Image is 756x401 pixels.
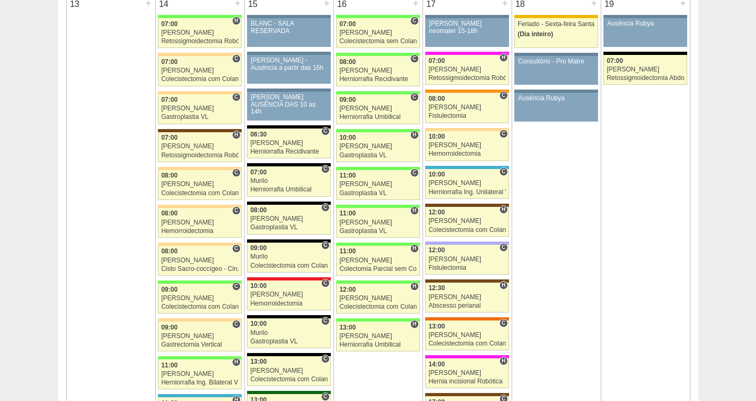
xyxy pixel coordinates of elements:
div: Ausência Rubya [518,95,594,102]
div: [PERSON_NAME] [428,180,506,187]
span: Consultório [232,320,240,328]
div: Key: Brasil [158,15,241,18]
a: H 12:30 [PERSON_NAME] Abscesso perianal [425,283,508,312]
div: Key: Pro Matre [425,52,508,55]
a: 07:00 [PERSON_NAME] Retossigmoidectomia Abdominal VL [603,55,687,85]
div: Key: Blanc [247,202,330,205]
div: Key: Neomater [425,166,508,169]
span: Consultório [321,203,329,212]
div: [PERSON_NAME] [161,105,238,112]
div: [PERSON_NAME] [428,104,506,111]
span: 11:00 [339,210,356,217]
div: Key: Neomater [158,394,241,397]
span: Consultório [410,169,418,177]
div: Key: Brasil [336,280,419,284]
span: 07:00 [607,57,623,65]
div: Colecistectomia com Colangiografia VL [339,303,417,310]
div: Key: Santa Joana [425,204,508,207]
div: Key: Aviso [247,15,330,18]
span: 13:00 [339,324,356,331]
span: Consultório [232,54,240,63]
span: Consultório [499,91,507,100]
a: C 08:00 [PERSON_NAME] Fistulectomia [425,93,508,123]
div: [PERSON_NAME] [339,219,417,226]
span: 12:00 [428,208,445,216]
span: Consultório [321,165,329,173]
span: 11:00 [339,247,356,255]
span: 12:00 [339,286,356,293]
a: C 06:30 [PERSON_NAME] Herniorrafia Recidivante [247,129,330,158]
span: Hospital [410,282,418,291]
span: Consultório [232,93,240,101]
span: 09:00 [161,286,178,293]
a: C 08:00 [PERSON_NAME] Gastroplastia VL [247,205,330,235]
div: Gastroplastia VL [250,338,328,345]
div: Key: Brasil [336,205,419,208]
span: 07:00 [161,58,178,66]
div: Gastroplastia VL [161,114,238,121]
div: [PERSON_NAME] [607,66,684,73]
div: Key: Brasil [158,356,241,359]
span: Consultório [321,127,329,135]
a: C 08:00 [PERSON_NAME] Hemorroidectomia [158,208,241,238]
div: [PERSON_NAME] [250,140,328,147]
div: [PERSON_NAME] - Ausência a partir das 16h [251,57,327,71]
div: [PERSON_NAME] [339,67,417,74]
div: Hemorroidectomia [250,300,328,307]
div: Gastroplastia VL [339,190,417,197]
div: Key: Bartira [158,243,241,246]
span: Hospital [410,320,418,328]
div: Abscesso perianal [428,302,506,309]
div: [PERSON_NAME] [161,257,238,264]
div: [PERSON_NAME] [339,295,417,302]
div: Herniorrafia Recidivante [339,76,417,83]
div: Retossigmoidectomia Robótica [161,38,238,45]
a: Ausência Rubya [603,18,687,47]
div: Key: Santa Maria [247,391,330,394]
div: Key: Aviso [603,15,687,18]
a: C 09:00 [PERSON_NAME] Gastrectomia Vertical [158,322,241,351]
span: Consultório [410,54,418,63]
span: Hospital [499,357,507,365]
div: Colecistectomia com Colangiografia VL [250,376,328,383]
div: Herniorrafia Umbilical [339,341,417,348]
div: [PERSON_NAME] [161,295,238,302]
a: C 07:00 [PERSON_NAME] Colecistectomia sem Colangiografia VL [336,18,419,48]
span: 12:30 [428,284,445,292]
div: [PERSON_NAME] [161,333,238,340]
div: Colecistectomia com Colangiografia VL [161,303,238,310]
div: Key: Santa Joana [425,279,508,283]
div: Hemorroidectomia [161,228,238,235]
div: Ausência Rubya [607,20,683,27]
div: [PERSON_NAME] [428,370,506,376]
span: Consultório [232,282,240,291]
span: 06:30 [250,131,267,138]
div: [PERSON_NAME] [250,215,328,222]
div: Key: Pro Matre [425,355,508,358]
a: C 08:00 [PERSON_NAME] Cisto Sacro-coccígeo - Cirurgia [158,246,241,276]
div: Key: Blanc [247,239,330,243]
div: Colectomia Parcial sem Colostomia VL [339,266,417,272]
span: 07:00 [161,96,178,103]
span: Consultório [232,244,240,253]
div: [PERSON_NAME] [339,333,417,340]
div: Fistulectomia [428,113,506,119]
div: [PERSON_NAME] [161,143,238,150]
div: [PERSON_NAME] [428,332,506,339]
div: [PERSON_NAME] [428,294,506,301]
span: 08:00 [339,58,356,66]
span: 09:00 [339,96,356,103]
a: C 13:00 [PERSON_NAME] Colecistectomia com Colangiografia VL [425,320,508,350]
div: Key: Christóvão da Gama [425,242,508,245]
div: Key: Aviso [247,52,330,55]
div: Herniorrafia Ing. Bilateral VL [161,379,238,386]
a: C 08:00 [PERSON_NAME] Herniorrafia Recidivante [336,56,419,86]
span: 07:00 [161,134,178,141]
div: Key: Brasil [158,280,241,284]
div: [PERSON_NAME] [428,218,506,224]
span: Hospital [232,358,240,366]
span: 11:00 [161,362,178,369]
div: Colecistectomia com Colangiografia VL [250,262,328,269]
div: [PERSON_NAME] [428,66,506,73]
div: [PERSON_NAME] [161,29,238,36]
